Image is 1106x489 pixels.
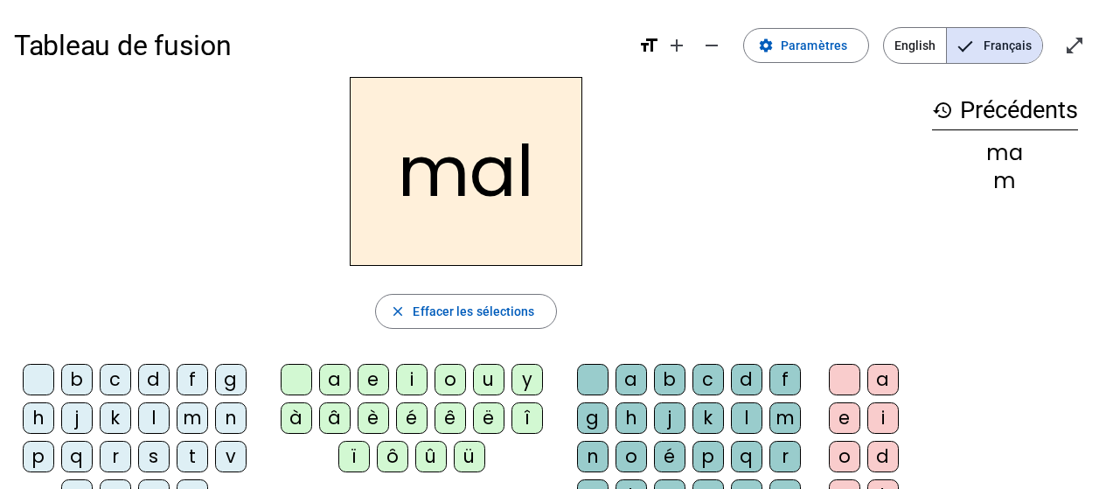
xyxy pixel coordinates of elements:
div: o [616,441,647,472]
div: l [138,402,170,434]
div: l [731,402,762,434]
h1: Tableau de fusion [14,17,624,73]
div: n [577,441,609,472]
div: f [177,364,208,395]
div: i [867,402,899,434]
span: Paramètres [781,35,847,56]
div: j [61,402,93,434]
div: c [100,364,131,395]
div: a [867,364,899,395]
span: English [884,28,946,63]
mat-icon: settings [758,38,774,53]
span: Effacer les sélections [413,301,534,322]
div: é [396,402,428,434]
mat-icon: add [666,35,687,56]
div: b [654,364,685,395]
div: e [358,364,389,395]
div: ü [454,441,485,472]
span: Français [947,28,1042,63]
div: h [616,402,647,434]
div: a [319,364,351,395]
div: n [215,402,247,434]
button: Entrer en plein écran [1057,28,1092,63]
div: k [692,402,724,434]
div: e [829,402,860,434]
h2: mal [350,77,582,266]
div: q [61,441,93,472]
div: ê [435,402,466,434]
div: h [23,402,54,434]
div: t [177,441,208,472]
mat-icon: format_size [638,35,659,56]
div: u [473,364,504,395]
button: Effacer les sélections [375,294,556,329]
div: p [23,441,54,472]
div: m [932,171,1078,192]
div: à [281,402,312,434]
mat-icon: open_in_full [1064,35,1085,56]
div: v [215,441,247,472]
div: g [577,402,609,434]
div: d [731,364,762,395]
div: a [616,364,647,395]
div: m [177,402,208,434]
div: j [654,402,685,434]
mat-icon: remove [701,35,722,56]
div: î [511,402,543,434]
div: d [867,441,899,472]
button: Paramètres [743,28,869,63]
div: r [100,441,131,472]
div: é [654,441,685,472]
div: è [358,402,389,434]
div: û [415,441,447,472]
div: c [692,364,724,395]
div: k [100,402,131,434]
div: ô [377,441,408,472]
button: Diminuer la taille de la police [694,28,729,63]
div: i [396,364,428,395]
mat-icon: history [932,100,953,121]
div: ë [473,402,504,434]
mat-icon: close [390,304,406,319]
div: b [61,364,93,395]
button: Augmenter la taille de la police [659,28,694,63]
div: q [731,441,762,472]
div: â [319,402,351,434]
mat-button-toggle-group: Language selection [883,27,1043,64]
div: y [511,364,543,395]
div: p [692,441,724,472]
div: m [769,402,801,434]
div: o [435,364,466,395]
h3: Précédents [932,91,1078,130]
div: ma [932,143,1078,164]
div: r [769,441,801,472]
div: f [769,364,801,395]
div: ï [338,441,370,472]
div: d [138,364,170,395]
div: o [829,441,860,472]
div: g [215,364,247,395]
div: s [138,441,170,472]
